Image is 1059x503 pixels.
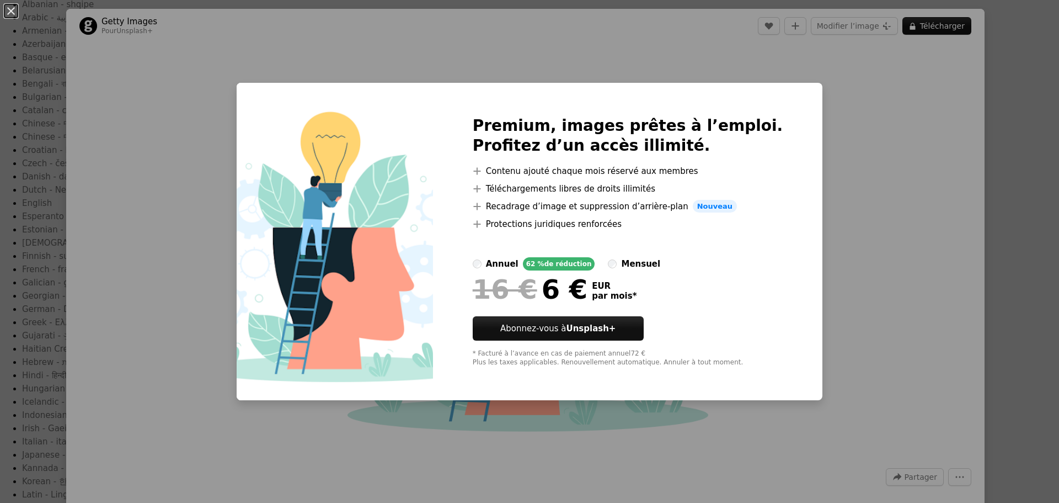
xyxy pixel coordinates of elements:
[237,83,433,401] img: premium_vector-1683141059887-933a8394b824
[473,218,783,231] li: Protections juridiques renforcées
[473,200,783,213] li: Recadrage d’image et suppression d’arrière-plan
[473,116,783,156] h2: Premium, images prêtes à l’emploi. Profitez d’un accès illimité.
[473,260,482,268] input: annuel62 %de réduction
[473,275,537,304] span: 16 €
[523,257,595,271] div: 62 % de réduction
[621,257,660,271] div: mensuel
[592,281,637,291] span: EUR
[486,257,518,271] div: annuel
[566,324,616,333] strong: Unsplash+
[473,350,783,367] div: * Facturé à l’avance en cas de paiement annuel 72 € Plus les taxes applicables. Renouvellement au...
[473,275,587,304] div: 6 €
[693,200,737,213] span: Nouveau
[608,260,617,268] input: mensuel
[473,316,644,341] button: Abonnez-vous àUnsplash+
[592,291,637,301] span: par mois *
[473,165,783,178] li: Contenu ajouté chaque mois réservé aux membres
[473,182,783,195] li: Téléchargements libres de droits illimités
